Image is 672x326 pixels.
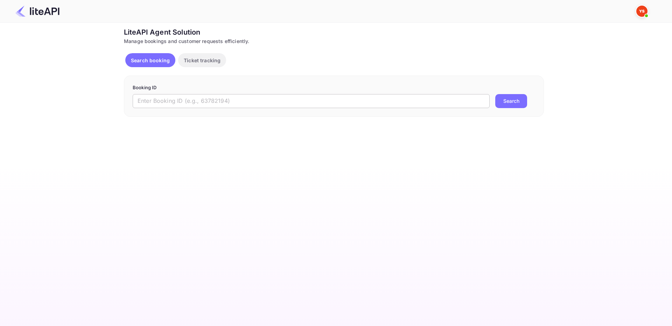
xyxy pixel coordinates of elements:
input: Enter Booking ID (e.g., 63782194) [133,94,490,108]
p: Booking ID [133,84,535,91]
div: LiteAPI Agent Solution [124,27,544,37]
p: Search booking [131,57,170,64]
img: Yandex Support [636,6,647,17]
p: Ticket tracking [184,57,220,64]
button: Search [495,94,527,108]
img: LiteAPI Logo [15,6,59,17]
div: Manage bookings and customer requests efficiently. [124,37,544,45]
